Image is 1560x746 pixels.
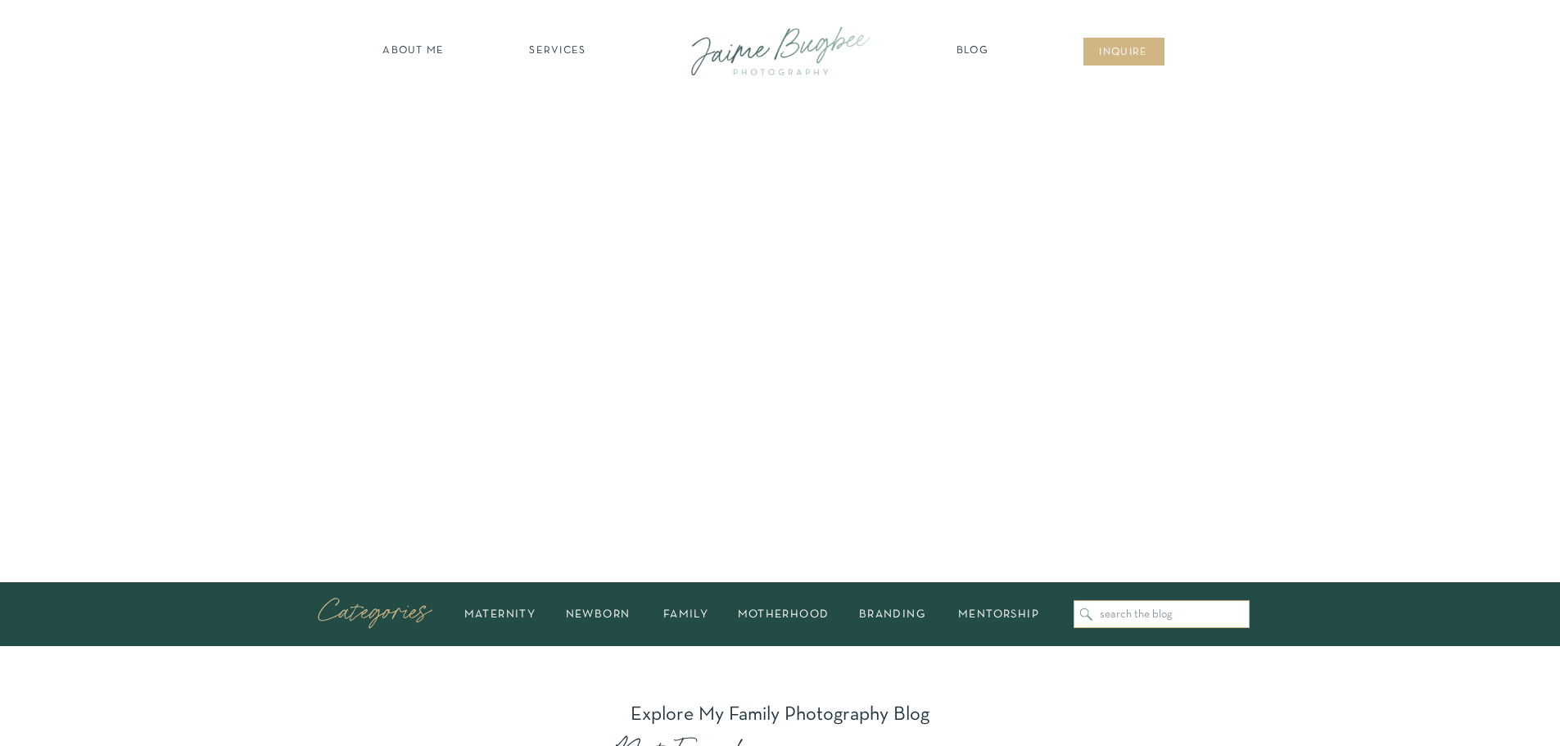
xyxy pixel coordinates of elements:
[653,609,719,619] a: family
[1100,608,1241,621] input: search the blog
[848,609,938,619] a: branding
[458,609,543,619] a: maternity
[378,43,450,60] a: about ME
[1091,45,1157,61] a: inqUIre
[952,43,993,60] a: Blog
[948,609,1050,619] a: mentorship
[730,609,837,619] a: motherhood
[512,43,604,60] a: SERVICES
[554,609,643,619] a: newborn
[623,703,938,726] h1: Explore My Family Photography Blog
[318,596,442,632] p: Categories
